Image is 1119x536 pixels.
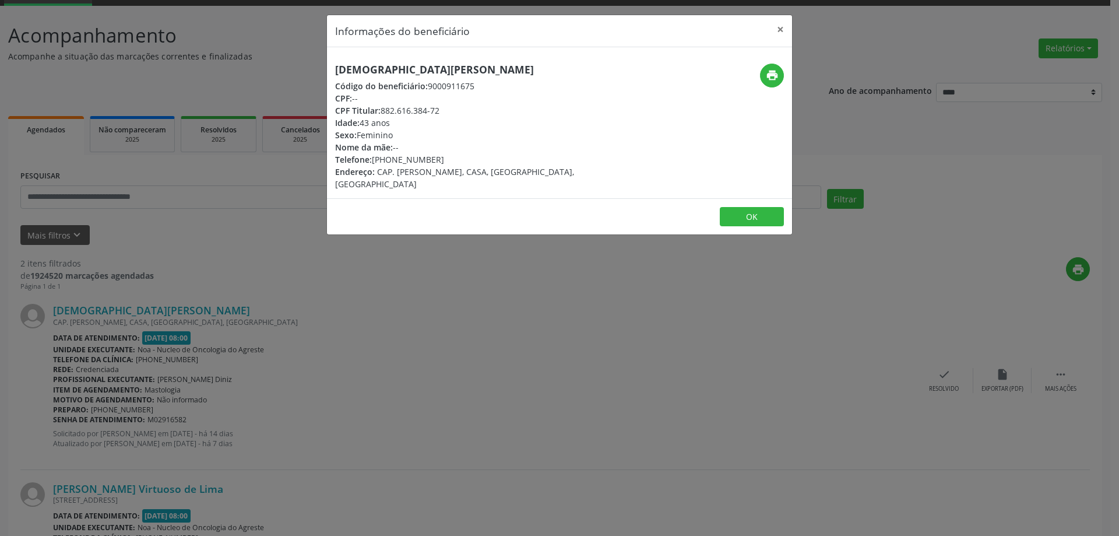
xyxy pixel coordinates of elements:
div: -- [335,92,629,104]
h5: [DEMOGRAPHIC_DATA][PERSON_NAME] [335,64,629,76]
div: -- [335,141,629,153]
div: 882.616.384-72 [335,104,629,117]
span: Idade: [335,117,360,128]
span: CPF Titular: [335,105,381,116]
span: CPF: [335,93,352,104]
div: 9000911675 [335,80,629,92]
span: Endereço: [335,166,375,177]
span: Nome da mãe: [335,142,393,153]
span: Sexo: [335,129,357,141]
button: OK [720,207,784,227]
h5: Informações do beneficiário [335,23,470,38]
div: [PHONE_NUMBER] [335,153,629,166]
span: Código do beneficiário: [335,80,428,92]
button: print [760,64,784,87]
button: Close [769,15,792,44]
i: print [766,69,779,82]
div: 43 anos [335,117,629,129]
div: Feminino [335,129,629,141]
span: CAP. [PERSON_NAME], CASA, [GEOGRAPHIC_DATA], [GEOGRAPHIC_DATA] [335,166,574,190]
span: Telefone: [335,154,372,165]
